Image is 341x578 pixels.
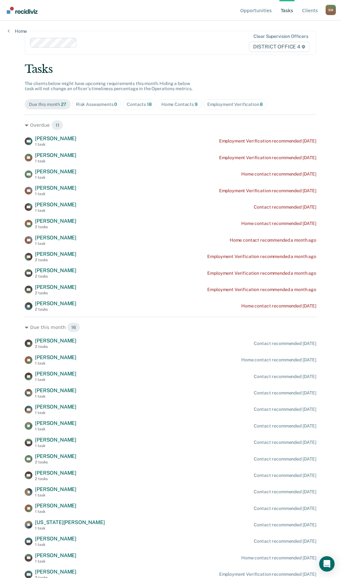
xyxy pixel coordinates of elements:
div: Home contact recommended [DATE] [241,171,316,177]
div: Employment Verification recommended a month ago [207,271,316,276]
div: Open Intercom Messenger [319,556,335,572]
div: Employment Verification recommended a month ago [207,254,316,259]
div: Contact recommended [DATE] [254,407,316,412]
div: Home contact recommended [DATE] [241,357,316,363]
div: Employment Verification recommended [DATE] [219,188,316,194]
span: [PERSON_NAME] [35,371,76,377]
div: 1 task [35,394,76,399]
div: 2 tasks [35,460,76,464]
div: Contact recommended [DATE] [254,456,316,462]
div: 1 task [35,559,76,564]
div: Contacts [127,102,152,107]
div: Contact recommended [DATE] [254,440,316,445]
div: Contact recommended [DATE] [254,423,316,429]
div: 1 task [35,142,76,147]
span: [PERSON_NAME] [35,218,76,224]
div: 2 tasks [35,344,76,349]
div: Contact recommended [DATE] [254,374,316,379]
div: 1 task [35,509,76,514]
button: Profile dropdown button [326,5,336,15]
span: 18 [147,102,152,107]
span: [PERSON_NAME] [35,437,76,443]
span: [PERSON_NAME] [35,354,76,360]
div: Home contact recommended [DATE] [241,221,316,226]
div: Contact recommended [DATE] [254,204,316,210]
span: [PERSON_NAME] [35,552,76,558]
span: [PERSON_NAME] [35,284,76,290]
div: Clear supervision officers [253,34,308,39]
span: [PERSON_NAME] [35,135,76,142]
div: Home contact recommended [DATE] [241,303,316,309]
div: 1 task [35,208,76,213]
div: 1 task [35,377,76,382]
div: 1 task [35,192,76,196]
img: Recidiviz [7,7,38,14]
div: Employment Verification recommended [DATE] [219,138,316,144]
span: [PERSON_NAME] [35,338,76,344]
span: [PERSON_NAME] [35,387,76,393]
span: 27 [61,102,66,107]
div: Employment Verification recommended [DATE] [219,155,316,160]
a: Home [8,28,27,34]
div: 1 task [35,241,76,246]
div: 2 tasks [35,258,76,262]
div: Due this month 16 [25,322,316,332]
span: [PERSON_NAME] [35,300,76,306]
span: [PERSON_NAME] [35,536,76,542]
div: 2 tasks [35,477,76,481]
div: 1 task [35,493,76,497]
span: The clients below might have upcoming requirements this month. Hiding a below task will not chang... [25,81,192,91]
span: [PERSON_NAME] [35,202,76,208]
span: [PERSON_NAME] [35,267,76,273]
span: [PERSON_NAME] [35,569,76,575]
span: [PERSON_NAME] [35,503,76,509]
span: 16 [67,322,80,332]
span: [PERSON_NAME] [35,404,76,410]
div: Employment Verification [207,102,263,107]
div: S M [326,5,336,15]
div: Contact recommended [DATE] [254,473,316,478]
div: Home contact recommended a month ago [230,237,316,243]
div: Home Contacts [161,102,198,107]
div: Contact recommended [DATE] [254,489,316,495]
span: [PERSON_NAME] [35,453,76,459]
div: Contact recommended [DATE] [254,341,316,346]
span: [PERSON_NAME] [35,486,76,492]
div: Contact recommended [DATE] [254,522,316,528]
span: [PERSON_NAME] [35,185,76,191]
div: 1 task [35,159,76,163]
div: Risk Assessments [76,102,117,107]
span: [US_STATE][PERSON_NAME] [35,519,105,525]
span: [PERSON_NAME] [35,420,76,426]
div: 1 task [35,361,76,366]
div: Due this month [29,102,66,107]
div: Contact recommended [DATE] [254,506,316,511]
div: 1 task [35,427,76,431]
span: [PERSON_NAME] [35,251,76,257]
span: 0 [114,102,117,107]
span: [PERSON_NAME] [35,470,76,476]
div: 2 tasks [35,291,76,295]
div: Employment Verification recommended [DATE] [219,572,316,577]
div: 1 task [35,542,76,547]
div: Employment Verification recommended a month ago [207,287,316,292]
div: 1 task [35,175,76,180]
div: Contact recommended [DATE] [254,539,316,544]
span: [PERSON_NAME] [35,152,76,158]
div: 1 task [35,526,105,531]
div: 1 task [35,410,76,415]
div: Home contact recommended [DATE] [241,555,316,561]
div: 2 tasks [35,225,76,229]
div: 2 tasks [35,307,76,312]
div: 1 task [35,444,76,448]
div: Contact recommended [DATE] [254,390,316,396]
span: DISTRICT OFFICE 4 [249,42,310,52]
div: 2 tasks [35,274,76,279]
span: 9 [195,102,198,107]
div: Tasks [25,63,316,76]
span: [PERSON_NAME] [35,235,76,241]
div: Overdue 11 [25,120,316,130]
span: 11 [51,120,64,130]
span: [PERSON_NAME] [35,168,76,175]
span: 8 [260,102,263,107]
